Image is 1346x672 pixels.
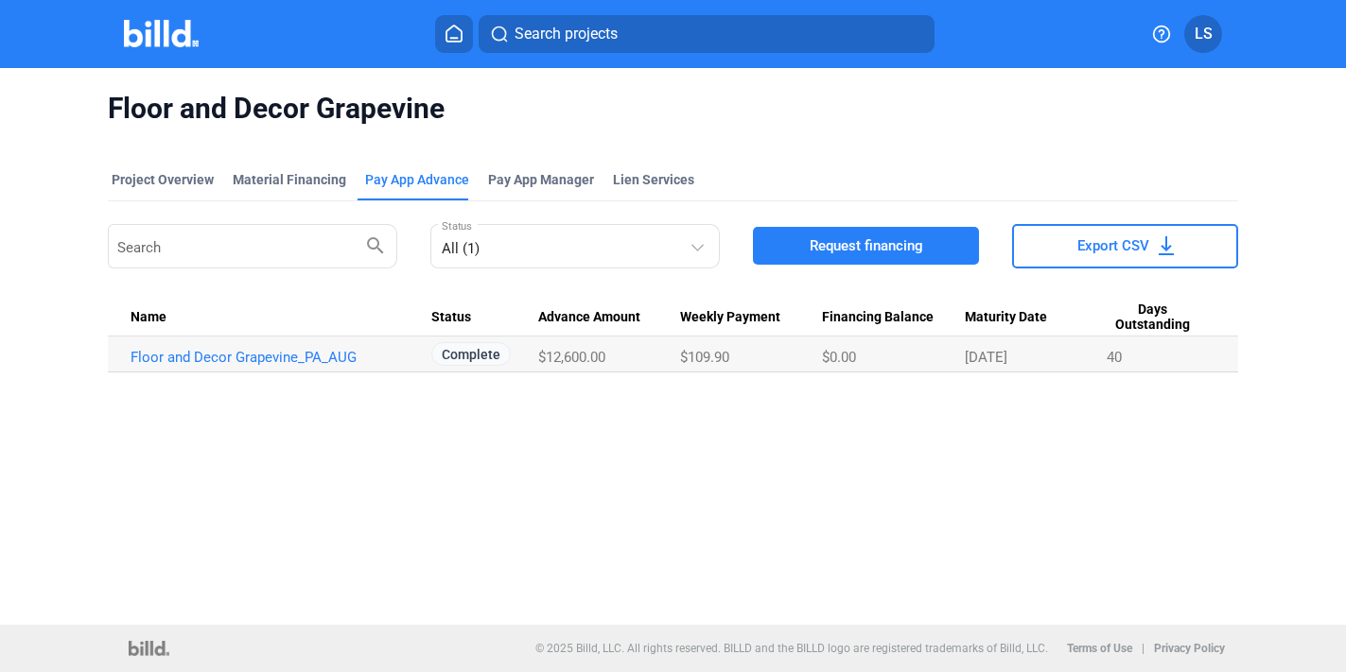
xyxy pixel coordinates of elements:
[124,20,199,47] img: Billd Company Logo
[613,170,694,189] div: Lien Services
[1067,642,1132,655] b: Terms of Use
[680,349,729,366] span: $109.90
[442,240,480,257] mat-select-trigger: All (1)
[1012,224,1238,268] button: Export CSV
[538,349,605,366] span: $12,600.00
[515,23,618,45] span: Search projects
[365,170,469,189] div: Pay App Advance
[1107,302,1198,334] span: Days Outstanding
[538,309,680,326] div: Advance Amount
[129,641,169,656] img: logo
[680,309,780,326] span: Weekly Payment
[1195,23,1213,45] span: LS
[810,236,923,255] span: Request financing
[822,309,965,326] div: Financing Balance
[822,309,934,326] span: Financing Balance
[488,170,594,189] span: Pay App Manager
[1077,236,1149,255] span: Export CSV
[753,227,979,265] button: Request financing
[233,170,346,189] div: Material Financing
[1107,349,1122,366] span: 40
[112,170,214,189] div: Project Overview
[131,309,166,326] span: Name
[479,15,935,53] button: Search projects
[431,309,538,326] div: Status
[431,309,471,326] span: Status
[535,642,1048,655] p: © 2025 Billd, LLC. All rights reserved. BILLD and the BILLD logo are registered trademarks of Bil...
[131,309,431,326] div: Name
[965,309,1107,326] div: Maturity Date
[131,349,431,366] a: Floor and Decor Grapevine_PA_AUG
[1142,642,1145,655] p: |
[1184,15,1222,53] button: LS
[431,342,511,366] span: Complete
[364,233,387,256] mat-icon: search
[680,309,822,326] div: Weekly Payment
[965,349,1007,366] span: [DATE]
[965,309,1047,326] span: Maturity Date
[1107,302,1215,334] div: Days Outstanding
[822,349,856,366] span: $0.00
[1154,642,1225,655] b: Privacy Policy
[538,309,640,326] span: Advance Amount
[108,91,1238,127] span: Floor and Decor Grapevine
